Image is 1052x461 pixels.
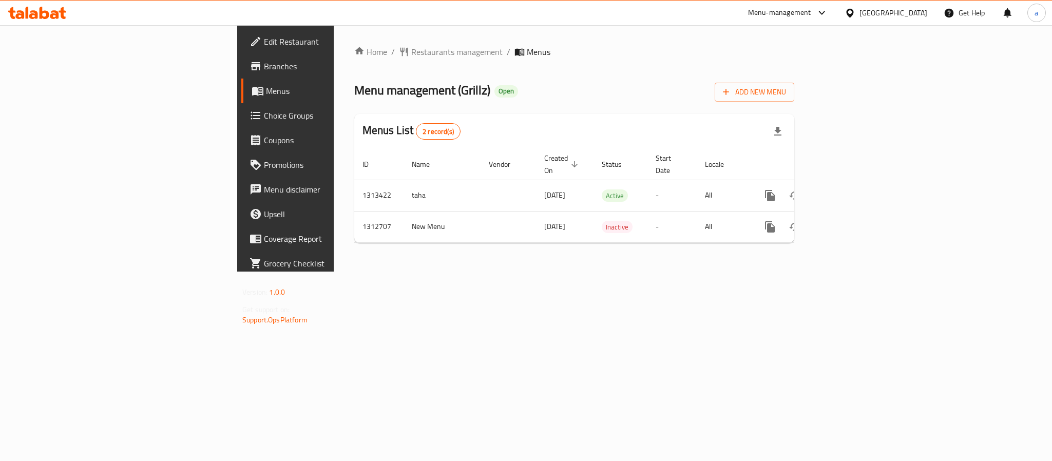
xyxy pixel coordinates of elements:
div: Export file [766,119,790,144]
div: Menu-management [748,7,811,19]
nav: breadcrumb [354,46,794,58]
th: Actions [750,149,865,180]
button: Add New Menu [715,83,794,102]
span: Edit Restaurant [264,35,405,48]
button: Change Status [782,215,807,239]
span: Restaurants management [411,46,503,58]
span: Locale [705,158,737,170]
a: Menus [241,79,413,103]
span: Inactive [602,221,633,233]
span: Branches [264,60,405,72]
button: Change Status [782,183,807,208]
span: [DATE] [544,220,565,233]
div: Total records count [416,123,461,140]
span: Choice Groups [264,109,405,122]
span: Coverage Report [264,233,405,245]
span: Status [602,158,635,170]
span: Version: [242,285,267,299]
span: Get support on: [242,303,290,316]
a: Promotions [241,152,413,177]
span: Active [602,190,628,202]
div: [GEOGRAPHIC_DATA] [859,7,927,18]
span: Coupons [264,134,405,146]
a: Branches [241,54,413,79]
span: Menu management ( Grillz ) [354,79,490,102]
a: Menu disclaimer [241,177,413,202]
span: Upsell [264,208,405,220]
a: Edit Restaurant [241,29,413,54]
a: Restaurants management [399,46,503,58]
li: / [507,46,510,58]
td: - [647,180,697,211]
a: Support.OpsPlatform [242,313,308,326]
td: New Menu [404,211,481,242]
button: more [758,215,782,239]
span: Created On [544,152,581,177]
button: more [758,183,782,208]
a: Grocery Checklist [241,251,413,276]
a: Coverage Report [241,226,413,251]
span: Name [412,158,443,170]
a: Choice Groups [241,103,413,128]
span: Promotions [264,159,405,171]
span: Grocery Checklist [264,257,405,270]
td: taha [404,180,481,211]
span: Start Date [656,152,684,177]
span: Menus [266,85,405,97]
span: 2 record(s) [416,127,460,137]
span: Open [494,87,518,95]
span: Add New Menu [723,86,786,99]
a: Coupons [241,128,413,152]
a: Upsell [241,202,413,226]
td: All [697,180,750,211]
span: [DATE] [544,188,565,202]
h2: Menus List [362,123,461,140]
div: Open [494,85,518,98]
table: enhanced table [354,149,865,243]
span: Menu disclaimer [264,183,405,196]
span: a [1035,7,1038,18]
span: Menus [527,46,550,58]
td: - [647,211,697,242]
td: All [697,211,750,242]
span: 1.0.0 [269,285,285,299]
span: ID [362,158,382,170]
span: Vendor [489,158,524,170]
